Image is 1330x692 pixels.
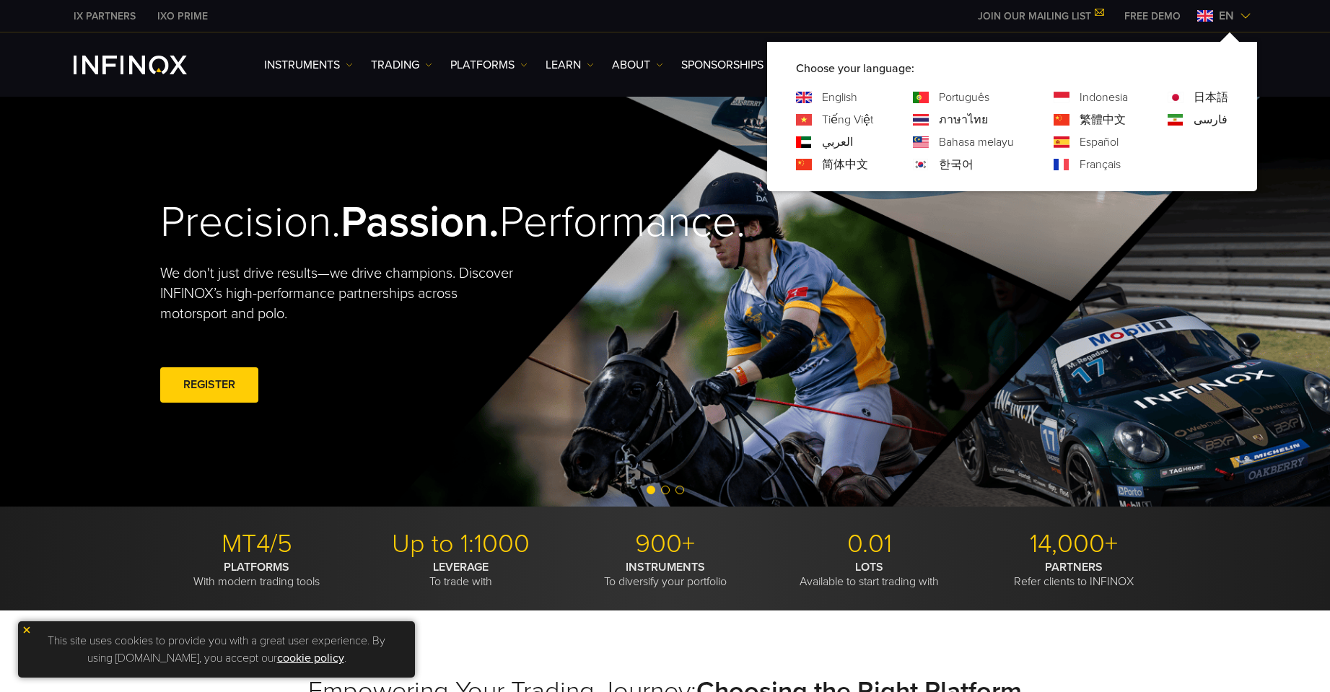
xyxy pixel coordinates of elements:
a: cookie policy [277,651,344,665]
p: 900+ [569,528,762,560]
p: MT4/5 [160,528,354,560]
a: Language [822,133,853,151]
a: INFINOX MENU [1114,9,1191,24]
a: TRADING [371,56,432,74]
strong: LEVERAGE [433,560,489,574]
span: Go to slide 1 [647,486,655,494]
a: Language [939,133,1014,151]
strong: INSTRUMENTS [626,560,705,574]
a: INFINOX [146,9,219,24]
h2: Precision. Performance. [160,196,615,249]
p: 0.01 [773,528,966,560]
span: Go to slide 3 [675,486,684,494]
a: SPONSORSHIPS [681,56,764,74]
a: Language [822,156,868,173]
strong: PLATFORMS [224,560,289,574]
a: Language [1194,111,1228,128]
a: REGISTER [160,367,258,403]
a: Language [1080,89,1128,106]
a: Language [1194,89,1228,106]
p: With modern trading tools [160,560,354,589]
a: Language [939,156,974,173]
strong: LOTS [855,560,883,574]
p: 14,000+ [977,528,1171,560]
p: Choose your language: [796,60,1228,77]
img: yellow close icon [22,625,32,635]
p: Up to 1:1000 [364,528,558,560]
a: ABOUT [612,56,663,74]
a: Language [1080,111,1126,128]
a: INFINOX Logo [74,56,221,74]
a: JOIN OUR MAILING LIST [967,10,1114,22]
a: Language [939,89,989,106]
a: Language [822,89,857,106]
strong: Passion. [341,196,499,248]
a: Learn [546,56,594,74]
p: To trade with [364,560,558,589]
p: We don't just drive results—we drive champions. Discover INFINOX’s high-performance partnerships ... [160,263,524,324]
a: Language [1080,156,1121,173]
span: Go to slide 2 [661,486,670,494]
span: en [1213,7,1240,25]
a: Language [1080,133,1119,151]
a: Instruments [264,56,353,74]
p: To diversify your portfolio [569,560,762,589]
a: Language [822,111,873,128]
a: INFINOX [63,9,146,24]
p: This site uses cookies to provide you with a great user experience. By using [DOMAIN_NAME], you a... [25,629,408,670]
strong: PARTNERS [1045,560,1103,574]
a: PLATFORMS [450,56,528,74]
a: Language [939,111,988,128]
p: Refer clients to INFINOX [977,560,1171,589]
p: Available to start trading with [773,560,966,589]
